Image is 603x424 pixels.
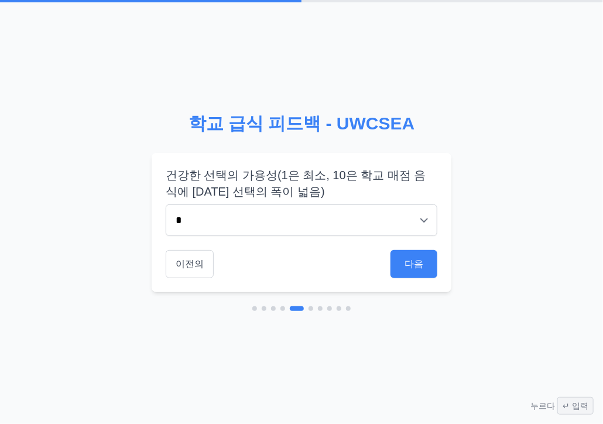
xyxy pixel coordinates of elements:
button: 이전의 [166,250,214,278]
button: 다음 [390,250,437,278]
font: 누르다 [530,400,555,412]
font: 건강한 선택의 가용성(1은 최소, 10은 학교 매점 음식에 [DATE] 선택의 폭이 넓음) [166,169,426,198]
span: ↵ 입력 [557,397,594,415]
h2: 학교 급식 피드백 - UWCSEA [152,113,451,134]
